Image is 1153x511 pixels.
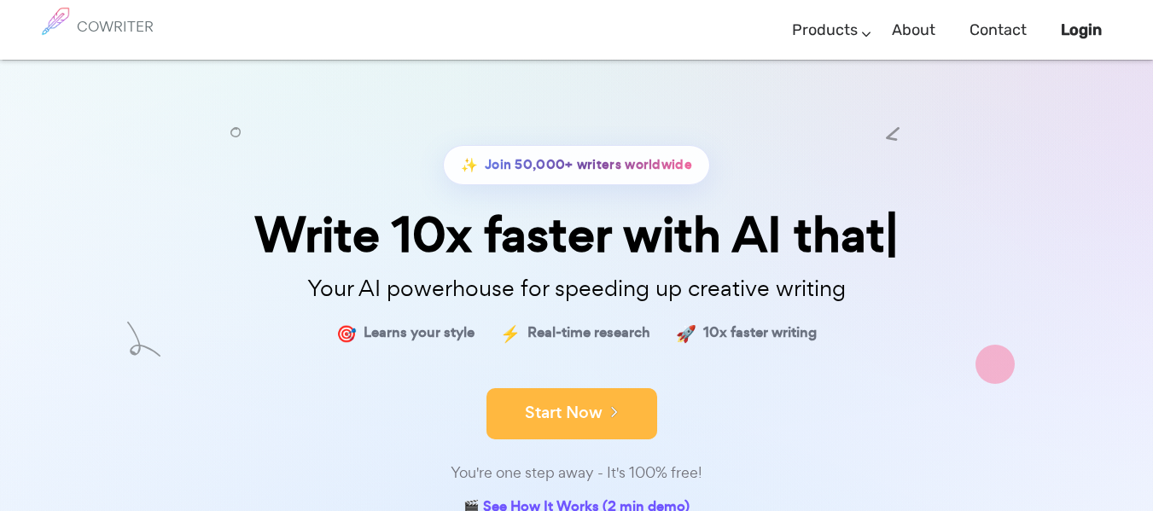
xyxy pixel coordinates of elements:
a: Products [792,5,858,55]
span: 🚀 [676,321,696,346]
b: Login [1061,20,1102,39]
h6: COWRITER [77,19,154,34]
span: ⚡ [500,321,521,346]
button: Start Now [486,388,657,439]
span: Learns your style [364,321,475,346]
span: 10x faster writing [703,321,817,346]
span: Real-time research [527,321,650,346]
a: Contact [970,5,1027,55]
span: 🎯 [336,321,357,346]
img: shape [127,322,160,357]
span: Join 50,000+ writers worldwide [485,153,692,177]
a: Login [1061,5,1102,55]
span: ✨ [461,153,478,177]
p: Your AI powerhouse for speeding up creative writing [150,270,1004,307]
a: About [892,5,935,55]
div: You're one step away - It's 100% free! [150,461,1004,485]
div: Write 10x faster with AI that [150,211,1004,259]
